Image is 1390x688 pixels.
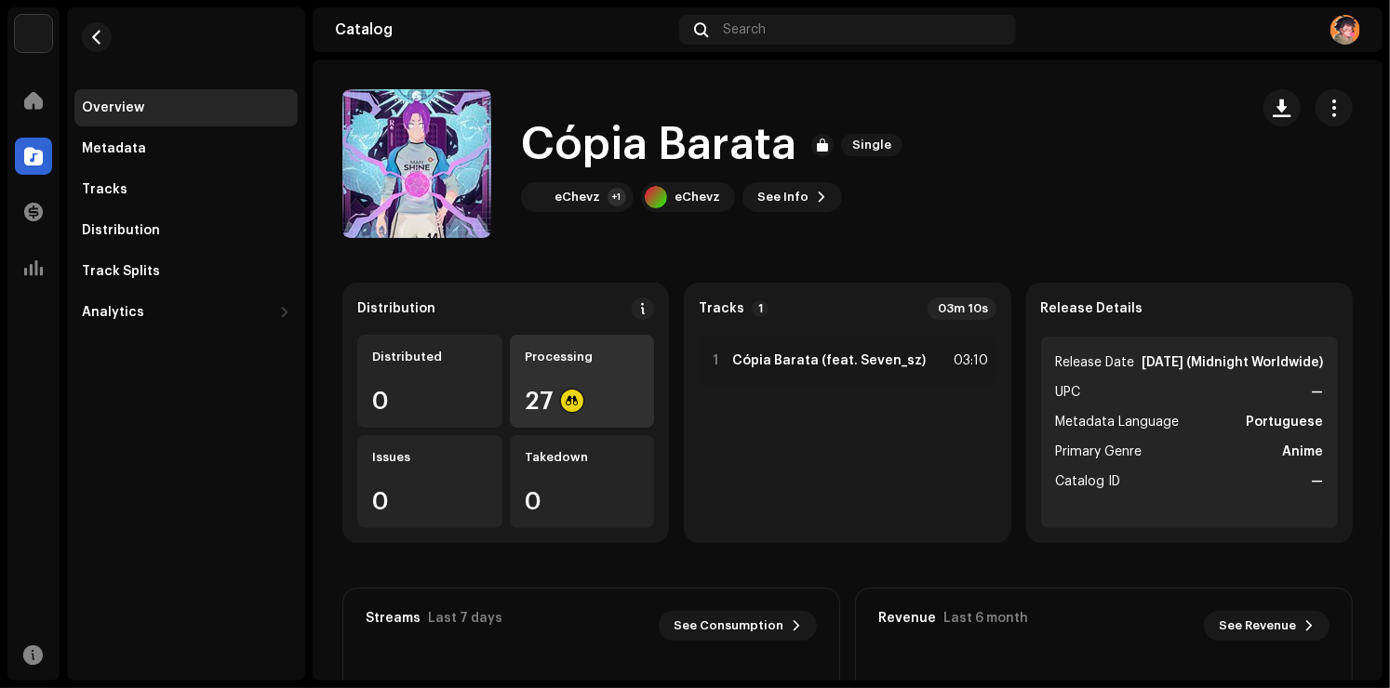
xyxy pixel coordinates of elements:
[82,305,144,320] div: Analytics
[372,350,488,364] div: Distributed
[366,611,421,626] div: Streams
[74,212,298,249] re-m-nav-item: Distribution
[372,450,488,465] div: Issues
[525,350,640,364] div: Processing
[1204,611,1330,641] button: See Revenue
[943,611,1028,626] div: Last 6 month
[525,450,640,465] div: Takedown
[74,253,298,290] re-m-nav-item: Track Splits
[1330,15,1360,45] img: 55b0975e-2c9f-4db8-b129-8227891a39b0
[659,611,817,641] button: See Consumption
[1311,470,1323,493] strong: —
[1311,381,1323,404] strong: —
[1056,441,1143,463] span: Primary Genre
[1219,607,1296,644] span: See Revenue
[74,130,298,167] re-m-nav-item: Metadata
[1056,351,1135,374] span: Release Date
[757,179,809,216] span: See Info
[948,350,989,372] div: 03:10
[878,611,936,626] div: Revenue
[928,298,996,320] div: 03m 10s
[841,134,902,156] span: Single
[428,611,502,626] div: Last 7 days
[1056,411,1180,433] span: Metadata Language
[525,186,547,208] img: f87d2568-e10a-4552-ae3b-a0b489f688e2
[723,22,766,37] span: Search
[15,15,52,52] img: de0d2825-999c-4937-b35a-9adca56ee094
[1246,411,1323,433] strong: Portuguese
[82,141,146,156] div: Metadata
[1056,381,1081,404] span: UPC
[521,115,796,175] h1: Cópia Barata
[675,190,720,205] div: eChevz
[674,607,783,644] span: See Consumption
[1142,351,1323,374] strong: [DATE] (Midnight Worldwide)
[82,223,160,238] div: Distribution
[82,264,160,279] div: Track Splits
[608,188,626,206] div: +1
[82,100,144,115] div: Overview
[74,294,298,331] re-m-nav-dropdown: Analytics
[1056,470,1121,493] span: Catalog ID
[74,171,298,208] re-m-nav-item: Tracks
[732,353,926,368] strong: Cópia Barata (feat. Seven_sz)
[555,190,600,205] div: eChevz
[1282,441,1323,463] strong: Anime
[82,182,127,197] div: Tracks
[74,89,298,126] re-m-nav-item: Overview
[752,300,769,317] p-badge: 1
[1041,301,1143,316] strong: Release Details
[335,22,672,37] div: Catalog
[357,301,435,316] div: Distribution
[699,301,744,316] strong: Tracks
[742,182,842,212] button: See Info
